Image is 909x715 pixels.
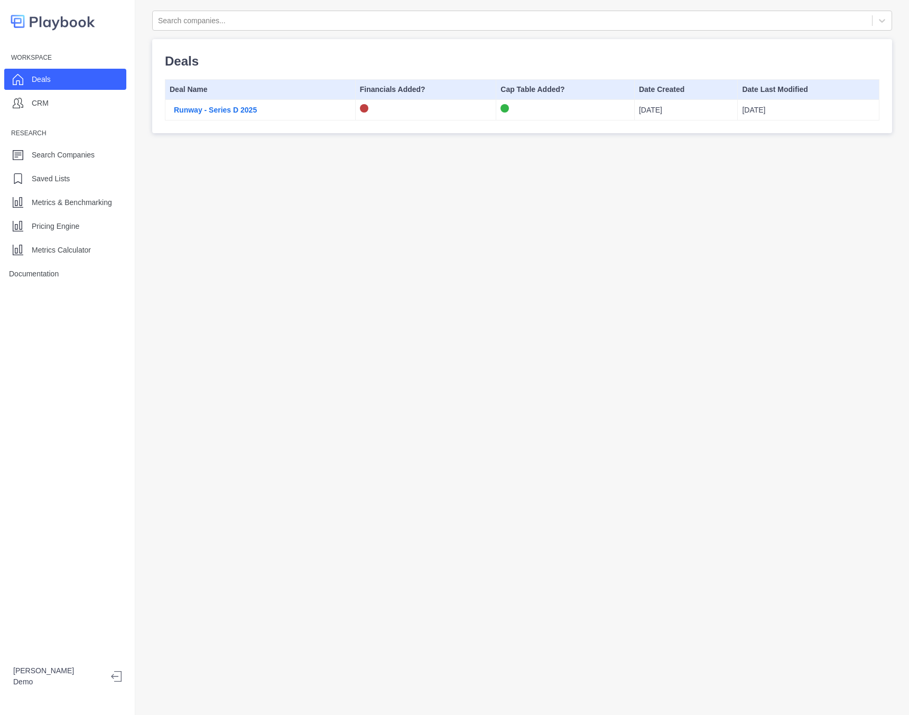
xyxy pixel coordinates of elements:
[32,221,79,232] p: Pricing Engine
[170,105,261,116] button: Runway - Series D 2025
[165,80,356,100] th: Deal Name
[496,80,635,100] th: Cap Table Added?
[634,80,738,100] th: Date Created
[360,104,368,113] img: off-logo
[32,197,112,208] p: Metrics & Benchmarking
[32,173,70,184] p: Saved Lists
[32,150,95,161] p: Search Companies
[738,80,879,100] th: Date Last Modified
[500,104,509,113] img: on-logo
[165,52,879,71] p: Deals
[634,100,738,120] td: [DATE]
[32,245,91,256] p: Metrics Calculator
[738,100,879,120] td: [DATE]
[13,676,103,688] p: Demo
[13,665,103,676] p: [PERSON_NAME]
[355,80,496,100] th: Financials Added?
[32,98,49,109] p: CRM
[11,11,95,32] img: logo-colored
[32,74,51,85] p: Deals
[9,268,59,280] p: Documentation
